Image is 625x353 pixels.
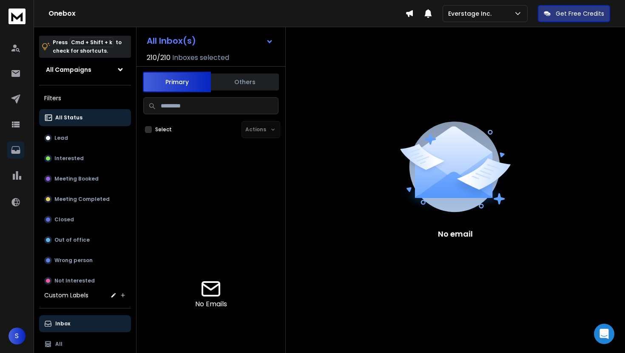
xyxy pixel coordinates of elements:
p: Press to check for shortcuts. [53,38,122,55]
h3: Inboxes selected [172,53,229,63]
label: Select [155,126,172,133]
button: All Status [39,109,131,126]
p: Inbox [55,320,70,327]
p: No Emails [195,299,227,309]
img: logo [9,8,26,24]
button: Meeting Booked [39,170,131,187]
button: All Campaigns [39,61,131,78]
p: Lead [54,135,68,141]
button: Meeting Completed [39,191,131,208]
button: S [9,328,26,345]
p: No email [438,228,473,240]
p: All Status [55,114,82,121]
p: Meeting Booked [54,175,99,182]
p: Everstage Inc. [448,9,495,18]
p: Wrong person [54,257,93,264]
button: All Inbox(s) [140,32,280,49]
span: 210 / 210 [147,53,170,63]
button: Lead [39,130,131,147]
h1: All Inbox(s) [147,37,196,45]
h3: Filters [39,92,131,104]
p: Interested [54,155,84,162]
button: Not Interested [39,272,131,289]
button: Others [211,73,279,91]
span: Cmd + Shift + k [70,37,114,47]
p: Closed [54,216,74,223]
button: Out of office [39,232,131,249]
button: Inbox [39,315,131,332]
h1: All Campaigns [46,65,91,74]
h1: Onebox [48,8,405,19]
p: Meeting Completed [54,196,110,203]
button: Interested [39,150,131,167]
button: All [39,336,131,353]
p: Out of office [54,237,90,243]
h3: Custom Labels [44,291,88,299]
p: Not Interested [54,277,95,284]
button: Get Free Credits [538,5,610,22]
p: All [55,341,62,347]
button: Closed [39,211,131,228]
button: Wrong person [39,252,131,269]
p: Get Free Credits [556,9,604,18]
div: Open Intercom Messenger [594,324,614,344]
button: Primary [143,72,211,92]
